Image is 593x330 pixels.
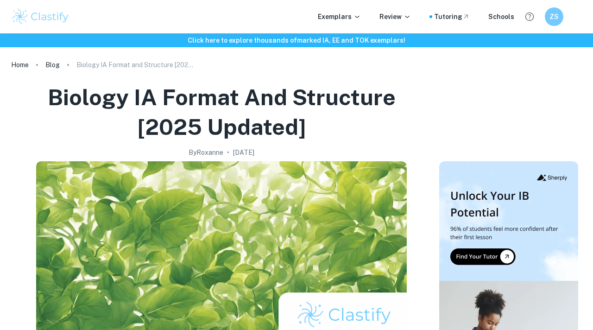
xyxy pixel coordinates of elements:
[434,12,470,22] a: Tutoring
[545,7,563,26] button: ZS
[11,7,70,26] img: Clastify logo
[522,9,537,25] button: Help and Feedback
[379,12,411,22] p: Review
[11,58,29,71] a: Home
[189,147,223,158] h2: By Roxanne
[318,12,361,22] p: Exemplars
[233,147,254,158] h2: [DATE]
[15,82,428,142] h1: Biology IA Format and Structure [2025 updated]
[227,147,229,158] p: •
[76,60,197,70] p: Biology IA Format and Structure [2025 updated]
[2,35,591,45] h6: Click here to explore thousands of marked IA, EE and TOK exemplars !
[488,12,514,22] a: Schools
[45,58,60,71] a: Blog
[549,12,560,22] h6: ZS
